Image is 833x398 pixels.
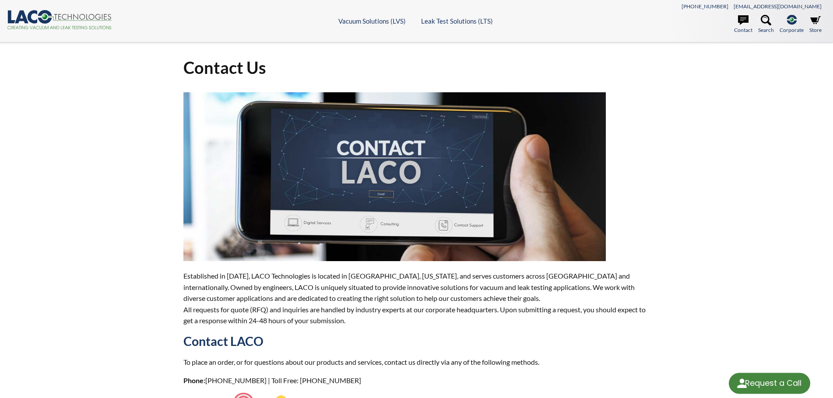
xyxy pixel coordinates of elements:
div: Request a Call [745,373,801,393]
h1: Contact Us [183,57,650,78]
strong: Contact LACO [183,334,264,349]
p: [PHONE_NUMBER] | Toll Free: [PHONE_NUMBER] [183,375,650,386]
p: Established in [DATE], LACO Technologies is located in [GEOGRAPHIC_DATA], [US_STATE], and serves ... [183,270,650,326]
a: Search [758,15,774,34]
a: Store [809,15,822,34]
img: round button [735,377,749,391]
a: [PHONE_NUMBER] [682,3,728,10]
p: To place an order, or for questions about our products and services, contact us directly via any ... [183,356,650,368]
a: Contact [734,15,752,34]
a: [EMAIL_ADDRESS][DOMAIN_NAME] [734,3,822,10]
strong: Phone: [183,376,205,384]
a: Leak Test Solutions (LTS) [421,17,493,25]
span: Corporate [780,26,804,34]
img: ContactUs.jpg [183,92,606,261]
a: Vacuum Solutions (LVS) [338,17,406,25]
div: Request a Call [729,373,810,394]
